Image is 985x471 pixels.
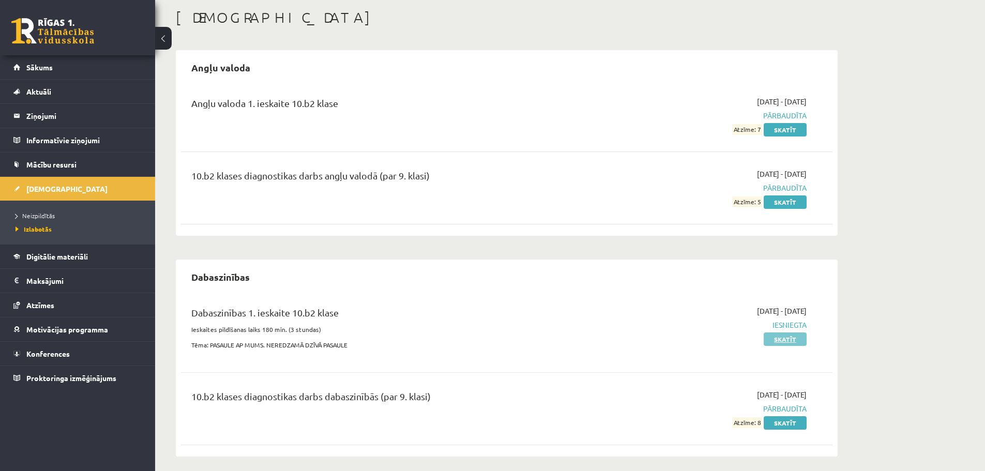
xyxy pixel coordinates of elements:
p: Tēma: PASAULE AP MUMS. NEREDZAMĀ DZĪVĀ PASAULE [191,340,596,350]
a: Maksājumi [13,269,142,293]
span: Izlabotās [16,225,52,233]
span: Atzīme: 8 [732,417,762,428]
a: Sākums [13,55,142,79]
div: Angļu valoda 1. ieskaite 10.b2 klase [191,96,596,115]
span: [DATE] - [DATE] [757,389,807,400]
span: Aktuāli [26,87,51,96]
span: Mācību resursi [26,160,77,169]
a: Motivācijas programma [13,317,142,341]
a: Konferences [13,342,142,366]
legend: Informatīvie ziņojumi [26,128,142,152]
legend: Ziņojumi [26,104,142,128]
a: Proktoringa izmēģinājums [13,366,142,390]
span: [DATE] - [DATE] [757,306,807,316]
span: Konferences [26,349,70,358]
span: Pārbaudīta [612,183,807,193]
span: Pārbaudīta [612,403,807,414]
a: Skatīt [764,123,807,136]
a: Skatīt [764,332,807,346]
a: Digitālie materiāli [13,245,142,268]
h2: Angļu valoda [181,55,261,80]
a: [DEMOGRAPHIC_DATA] [13,177,142,201]
a: Ziņojumi [13,104,142,128]
legend: Maksājumi [26,269,142,293]
span: Sākums [26,63,53,72]
span: [DATE] - [DATE] [757,96,807,107]
span: Digitālie materiāli [26,252,88,261]
h1: [DEMOGRAPHIC_DATA] [176,9,838,26]
a: Atzīmes [13,293,142,317]
span: Atzīme: 5 [732,196,762,207]
span: [DATE] - [DATE] [757,169,807,179]
a: Informatīvie ziņojumi [13,128,142,152]
div: Dabaszinības 1. ieskaite 10.b2 klase [191,306,596,325]
div: 10.b2 klases diagnostikas darbs dabaszinībās (par 9. klasi) [191,389,596,408]
div: 10.b2 klases diagnostikas darbs angļu valodā (par 9. klasi) [191,169,596,188]
span: [DEMOGRAPHIC_DATA] [26,184,108,193]
a: Izlabotās [16,224,145,234]
span: Motivācijas programma [26,325,108,334]
span: Atzīmes [26,300,54,310]
h2: Dabaszinības [181,265,260,289]
a: Rīgas 1. Tālmācības vidusskola [11,18,94,44]
a: Mācību resursi [13,153,142,176]
a: Neizpildītās [16,211,145,220]
span: Pārbaudīta [612,110,807,121]
a: Aktuāli [13,80,142,103]
span: Atzīme: 7 [732,124,762,135]
p: Ieskaites pildīšanas laiks 180 min. (3 stundas) [191,325,596,334]
a: Skatīt [764,195,807,209]
a: Skatīt [764,416,807,430]
span: Proktoringa izmēģinājums [26,373,116,383]
span: Neizpildītās [16,211,55,220]
span: Iesniegta [612,320,807,330]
